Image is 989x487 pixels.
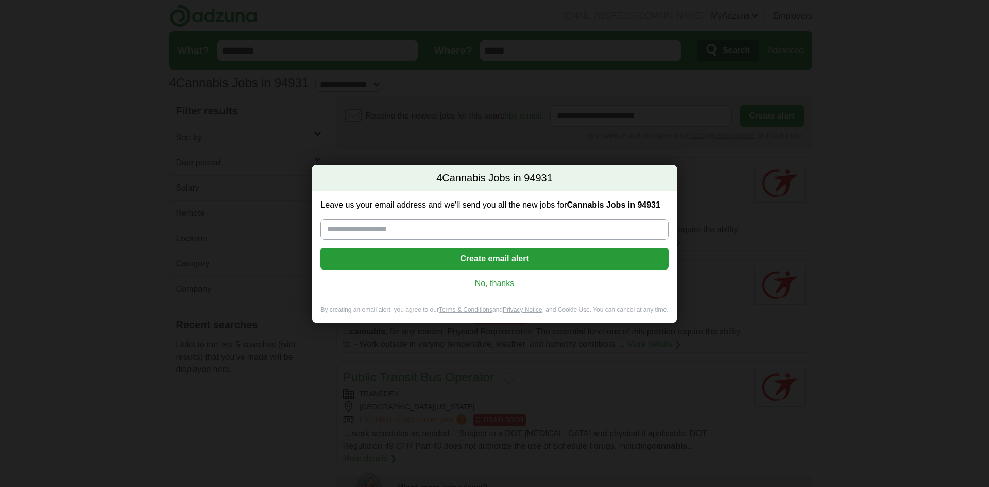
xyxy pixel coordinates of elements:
[439,306,492,313] a: Terms & Conditions
[436,171,442,186] span: 4
[329,278,660,289] a: No, thanks
[312,306,676,323] div: By creating an email alert, you agree to our and , and Cookie Use. You can cancel at any time.
[320,199,668,211] label: Leave us your email address and we'll send you all the new jobs for
[503,306,542,313] a: Privacy Notice
[320,248,668,270] button: Create email alert
[312,165,676,192] h2: Cannabis Jobs in 94931
[567,200,660,209] strong: Cannabis Jobs in 94931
